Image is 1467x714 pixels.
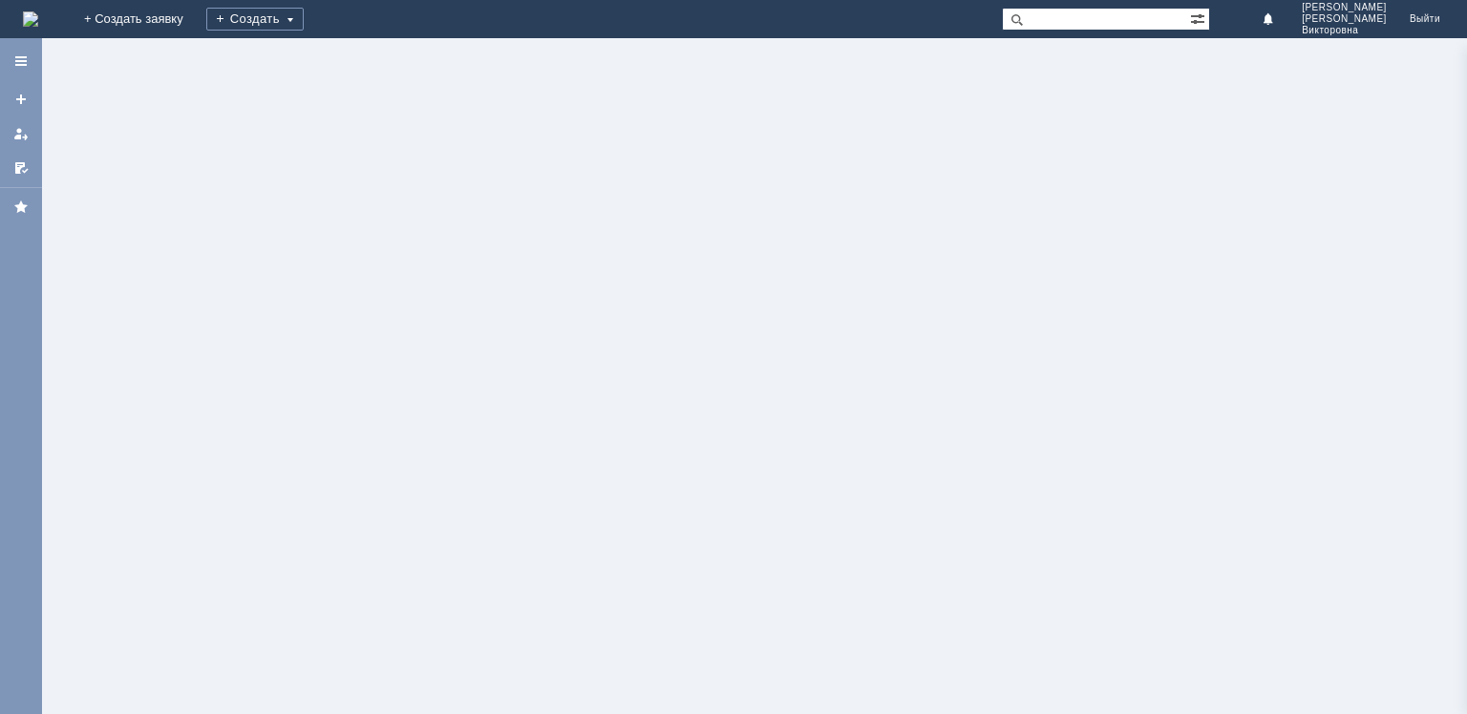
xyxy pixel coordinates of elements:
[6,153,36,183] a: Мои согласования
[206,8,304,31] div: Создать
[1302,13,1387,25] span: [PERSON_NAME]
[23,11,38,27] img: logo
[1302,2,1387,13] span: [PERSON_NAME]
[1302,25,1387,36] span: Викторовна
[23,11,38,27] a: Перейти на домашнюю страницу
[1190,9,1209,27] span: Расширенный поиск
[6,84,36,115] a: Создать заявку
[6,118,36,149] a: Мои заявки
